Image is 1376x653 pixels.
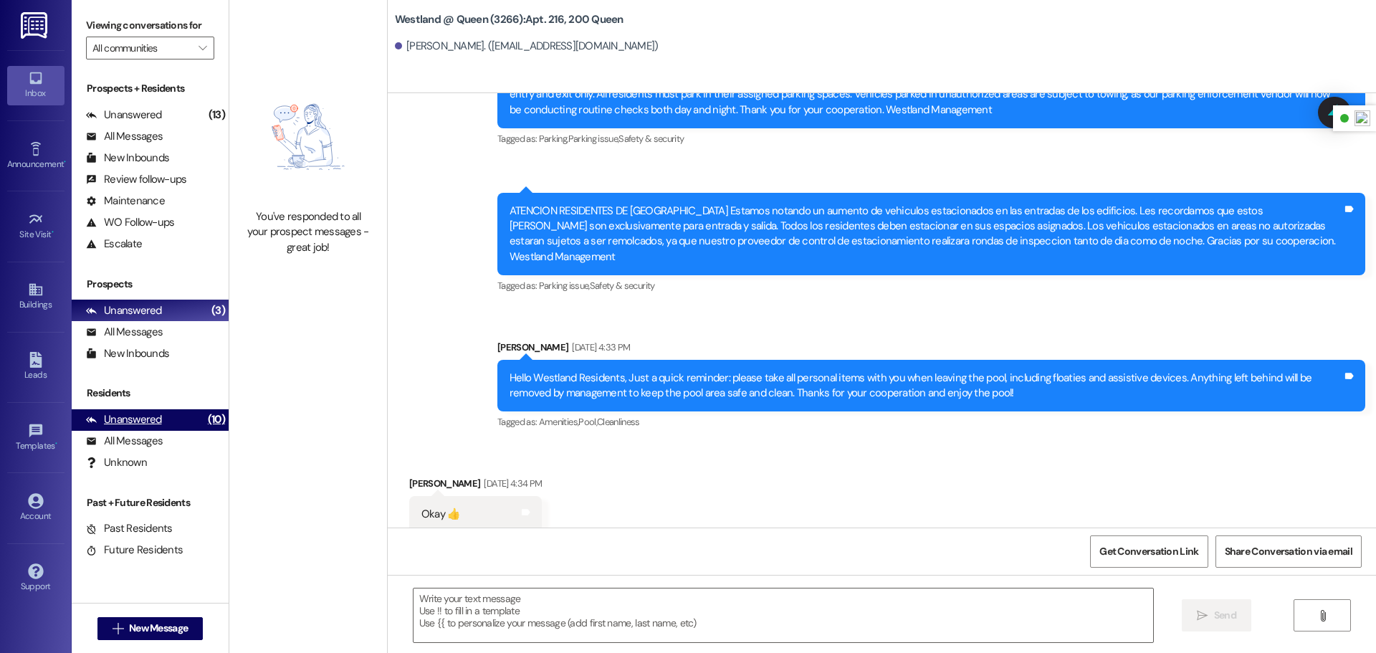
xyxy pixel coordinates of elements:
[86,14,214,37] label: Viewing conversations for
[72,277,229,292] div: Prospects
[510,72,1342,118] div: ATTENTION BEACH STREET RESIDENTS: We are experiencing an increase in vehicles parked in the drive...
[497,128,1365,149] div: Tagged as:
[86,325,163,340] div: All Messages
[1197,610,1208,621] i: 
[1215,535,1362,568] button: Share Conversation via email
[510,371,1342,401] div: Hello Westland Residents, Just a quick reminder: please take all personal items with you when lea...
[395,12,623,27] b: Westland @ Queen (3266): Apt. 216, 200 Queen
[7,66,64,105] a: Inbox
[7,207,64,246] a: Site Visit •
[618,133,684,145] span: Safety & security
[1317,610,1328,621] i: 
[86,455,147,470] div: Unknown
[421,507,461,522] div: Okay 👍
[86,108,162,123] div: Unanswered
[7,419,64,457] a: Templates •
[86,303,162,318] div: Unanswered
[395,39,659,54] div: [PERSON_NAME]. ([EMAIL_ADDRESS][DOMAIN_NAME])
[129,621,188,636] span: New Message
[21,12,50,39] img: ResiDesk Logo
[1182,599,1251,631] button: Send
[578,416,597,428] span: Pool ,
[97,617,204,640] button: New Message
[72,386,229,401] div: Residents
[7,489,64,528] a: Account
[1214,608,1236,623] span: Send
[64,157,66,167] span: •
[497,340,1365,360] div: [PERSON_NAME]
[86,412,162,427] div: Unanswered
[86,151,169,166] div: New Inbounds
[409,476,542,496] div: [PERSON_NAME]
[204,409,229,431] div: (10)
[7,559,64,598] a: Support
[92,37,191,59] input: All communities
[113,623,123,634] i: 
[86,521,173,536] div: Past Residents
[55,439,57,449] span: •
[7,348,64,386] a: Leads
[86,215,174,230] div: WO Follow-ups
[568,133,619,145] span: Parking issue ,
[86,543,183,558] div: Future Residents
[86,346,169,361] div: New Inbounds
[245,209,371,255] div: You've responded to all your prospect messages - great job!
[568,340,630,355] div: [DATE] 4:33 PM
[1090,535,1208,568] button: Get Conversation Link
[72,81,229,96] div: Prospects + Residents
[510,204,1342,265] div: ATENCION RESIDENTES DE [GEOGRAPHIC_DATA] Estamos notando un aumento de vehiculos estacionados en ...
[86,237,142,252] div: Escalate
[539,133,568,145] span: Parking ,
[86,129,163,144] div: All Messages
[205,104,229,126] div: (13)
[86,172,186,187] div: Review follow-ups
[1225,544,1352,559] span: Share Conversation via email
[597,416,640,428] span: Cleanliness
[72,495,229,510] div: Past + Future Residents
[1099,544,1198,559] span: Get Conversation Link
[497,275,1365,296] div: Tagged as:
[86,194,165,209] div: Maintenance
[539,280,590,292] span: Parking issue ,
[208,300,229,322] div: (3)
[590,280,655,292] span: Safety & security
[480,476,542,491] div: [DATE] 4:34 PM
[245,72,371,202] img: empty-state
[199,42,206,54] i: 
[86,434,163,449] div: All Messages
[539,416,579,428] span: Amenities ,
[7,277,64,316] a: Buildings
[497,411,1365,432] div: Tagged as:
[52,227,54,237] span: •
